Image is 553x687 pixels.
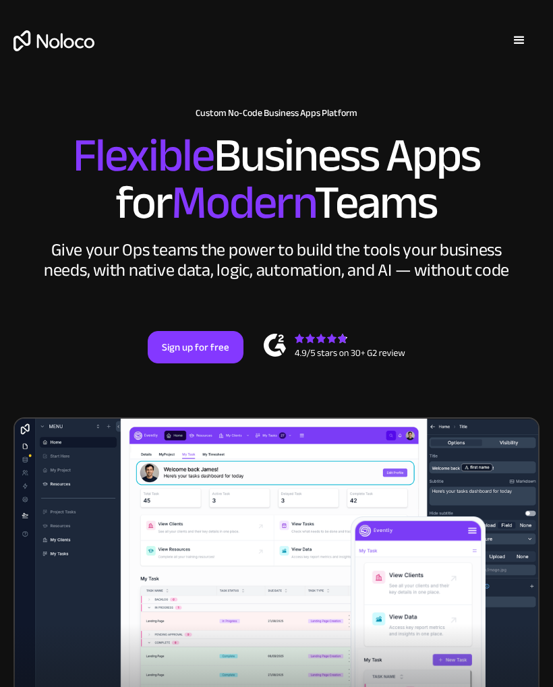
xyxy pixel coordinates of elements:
[13,132,540,227] h2: Business Apps for Teams
[40,240,513,280] div: Give your Ops teams the power to build the tools your business needs, with native data, logic, au...
[13,108,540,119] h1: Custom No-Code Business Apps Platform
[499,20,540,61] div: menu
[148,331,243,363] a: Sign up for free
[171,158,314,247] span: Modern
[13,30,94,51] a: home
[73,111,214,200] span: Flexible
